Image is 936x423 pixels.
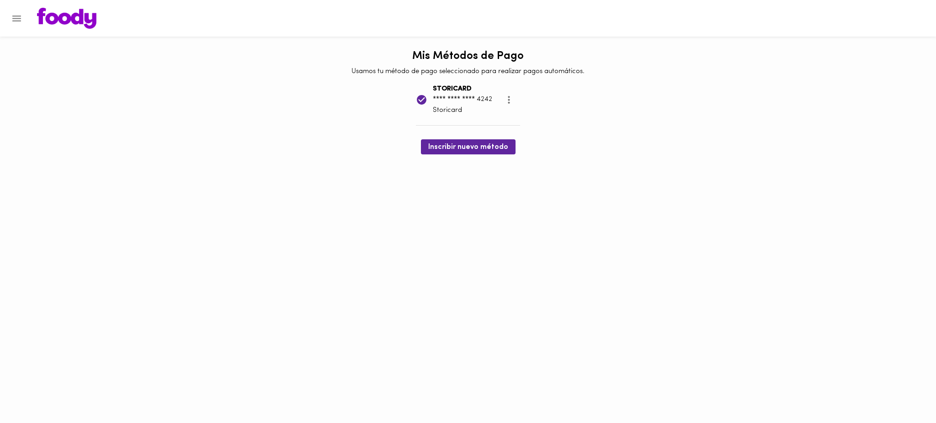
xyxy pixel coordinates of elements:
img: logo.png [37,8,96,29]
button: Inscribir nuevo método [421,139,516,154]
span: Inscribir nuevo método [428,143,508,152]
iframe: Messagebird Livechat Widget [883,370,927,414]
p: Usamos tu método de pago seleccionado para realizar pagos automáticos. [351,67,585,76]
b: STORICARD [433,85,472,92]
button: more [498,89,520,111]
h1: Mis Métodos de Pago [412,50,524,62]
p: Storicard [433,106,492,115]
button: Menu [5,7,28,30]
